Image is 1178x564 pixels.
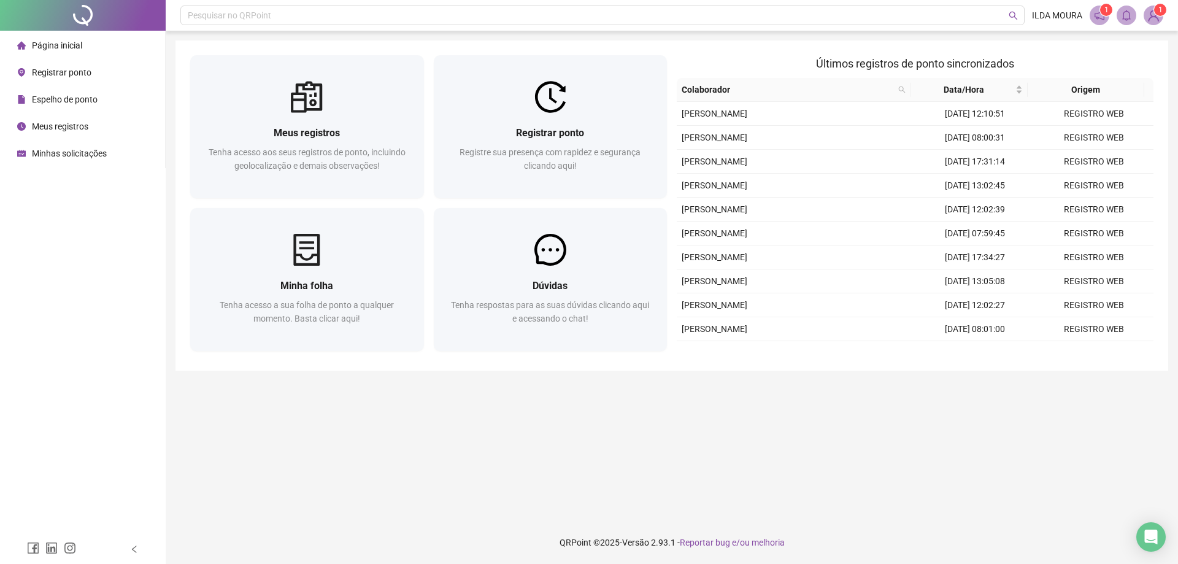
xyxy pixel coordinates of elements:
span: [PERSON_NAME] [682,180,747,190]
span: Minha folha [280,280,333,292]
td: REGISTRO WEB [1034,198,1153,222]
span: left [130,545,139,554]
th: Origem [1028,78,1145,102]
span: Minhas solicitações [32,149,107,158]
td: [DATE] 12:02:27 [915,293,1034,317]
td: REGISTRO WEB [1034,317,1153,341]
td: [DATE] 07:59:45 [915,222,1034,245]
span: Tenha acesso a sua folha de ponto a qualquer momento. Basta clicar aqui! [220,300,394,323]
span: Tenha acesso aos seus registros de ponto, incluindo geolocalização e demais observações! [209,147,406,171]
td: REGISTRO WEB [1034,245,1153,269]
span: clock-circle [17,122,26,131]
a: Meus registrosTenha acesso aos seus registros de ponto, incluindo geolocalização e demais observa... [190,55,424,198]
span: linkedin [45,542,58,554]
td: [DATE] 12:02:39 [915,198,1034,222]
span: Reportar bug e/ou melhoria [680,538,785,547]
span: 1 [1104,6,1109,14]
span: Colaborador [682,83,893,96]
td: REGISTRO WEB [1034,269,1153,293]
span: Registrar ponto [516,127,584,139]
span: instagram [64,542,76,554]
span: [PERSON_NAME] [682,109,747,118]
img: 84774 [1144,6,1163,25]
div: Open Intercom Messenger [1136,522,1166,552]
td: REGISTRO WEB [1034,150,1153,174]
span: Dúvidas [533,280,568,292]
span: [PERSON_NAME] [682,324,747,334]
td: REGISTRO WEB [1034,341,1153,365]
span: 1 [1158,6,1163,14]
span: Registrar ponto [32,68,91,77]
td: [DATE] 13:05:08 [915,269,1034,293]
span: search [1009,11,1018,20]
span: [PERSON_NAME] [682,133,747,142]
footer: QRPoint © 2025 - 2.93.1 - [166,521,1178,564]
span: Tenha respostas para as suas dúvidas clicando aqui e acessando o chat! [451,300,649,323]
a: Minha folhaTenha acesso a sua folha de ponto a qualquer momento. Basta clicar aqui! [190,208,424,351]
span: Data/Hora [915,83,1013,96]
sup: 1 [1100,4,1112,16]
span: [PERSON_NAME] [682,300,747,310]
td: [DATE] 13:02:45 [915,174,1034,198]
td: [DATE] 17:32:04 [915,341,1034,365]
span: notification [1094,10,1105,21]
span: Meus registros [274,127,340,139]
span: Meus registros [32,122,88,131]
td: REGISTRO WEB [1034,293,1153,317]
td: [DATE] 17:34:27 [915,245,1034,269]
td: REGISTRO WEB [1034,102,1153,126]
span: search [896,80,908,99]
span: Registre sua presença com rapidez e segurança clicando aqui! [460,147,641,171]
span: ILDA MOURA [1032,9,1082,22]
span: search [898,86,906,93]
span: [PERSON_NAME] [682,276,747,286]
td: REGISTRO WEB [1034,222,1153,245]
a: Registrar pontoRegistre sua presença com rapidez e segurança clicando aqui! [434,55,668,198]
td: [DATE] 08:00:31 [915,126,1034,150]
span: Página inicial [32,41,82,50]
span: environment [17,68,26,77]
td: [DATE] 08:01:00 [915,317,1034,341]
span: [PERSON_NAME] [682,252,747,262]
span: file [17,95,26,104]
th: Data/Hora [910,78,1028,102]
td: [DATE] 12:10:51 [915,102,1034,126]
a: DúvidasTenha respostas para as suas dúvidas clicando aqui e acessando o chat! [434,208,668,351]
span: facebook [27,542,39,554]
span: bell [1121,10,1132,21]
span: schedule [17,149,26,158]
span: [PERSON_NAME] [682,204,747,214]
span: [PERSON_NAME] [682,156,747,166]
span: Espelho de ponto [32,95,98,104]
span: Versão [622,538,649,547]
td: [DATE] 17:31:14 [915,150,1034,174]
span: Últimos registros de ponto sincronizados [816,57,1014,70]
td: REGISTRO WEB [1034,174,1153,198]
sup: Atualize o seu contato no menu Meus Dados [1154,4,1166,16]
span: [PERSON_NAME] [682,228,747,238]
td: REGISTRO WEB [1034,126,1153,150]
span: home [17,41,26,50]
